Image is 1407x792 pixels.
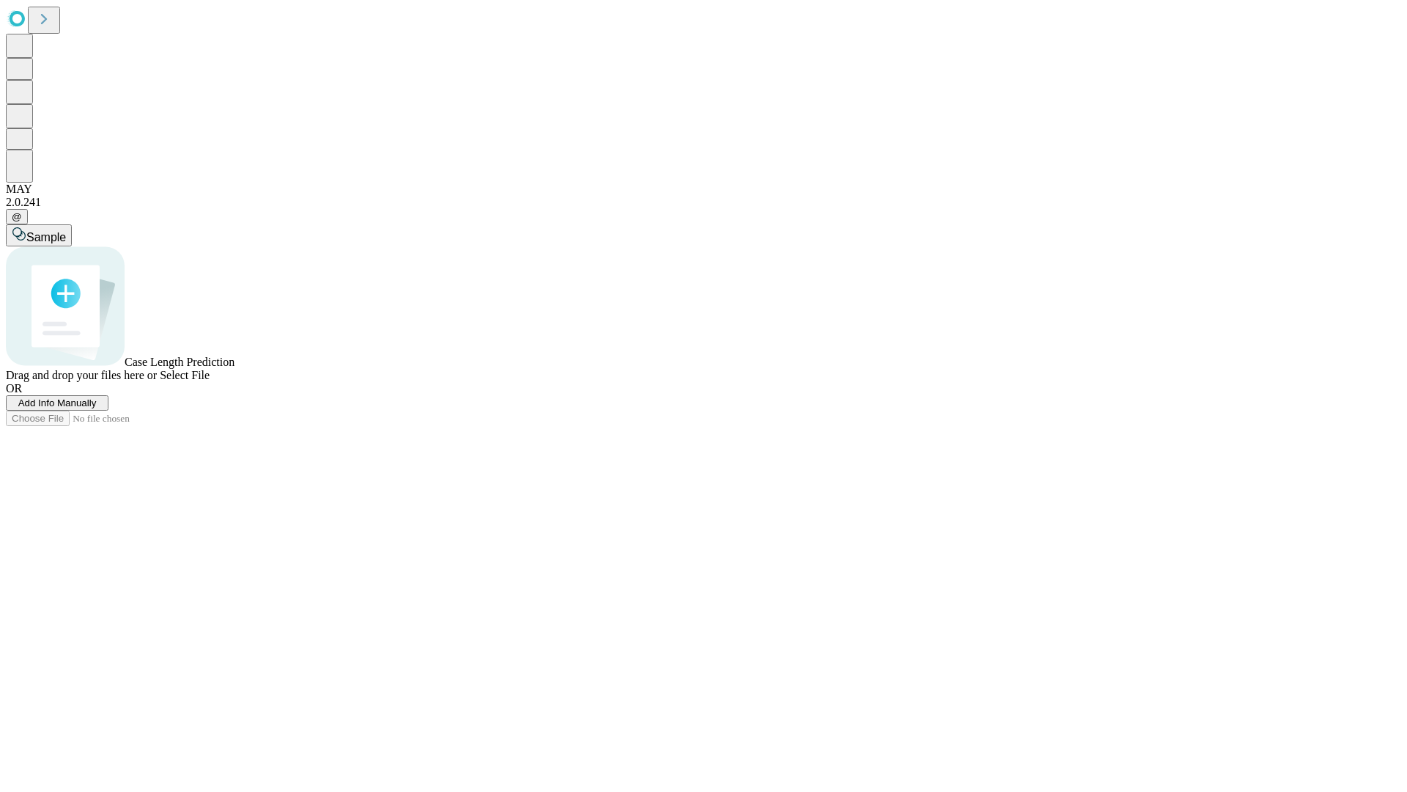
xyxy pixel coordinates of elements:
span: OR [6,382,22,395]
span: Select File [160,369,210,381]
span: Case Length Prediction [125,356,234,368]
span: @ [12,211,22,222]
button: Add Info Manually [6,395,108,411]
button: @ [6,209,28,224]
button: Sample [6,224,72,246]
div: MAY [6,183,1401,196]
span: Drag and drop your files here or [6,369,157,381]
span: Sample [26,231,66,243]
span: Add Info Manually [18,397,97,408]
div: 2.0.241 [6,196,1401,209]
